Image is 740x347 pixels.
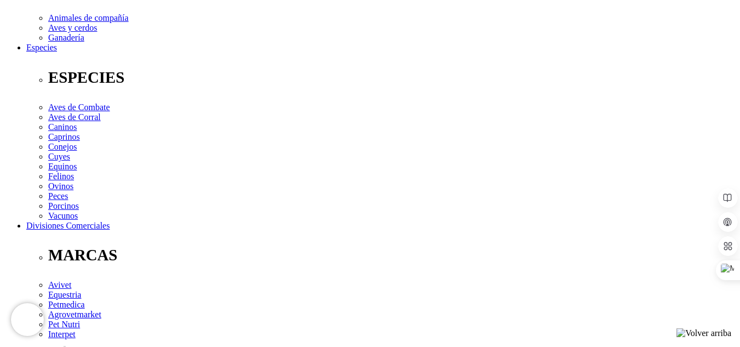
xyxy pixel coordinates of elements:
a: Petmedica [48,300,85,309]
a: Pet Nutri [48,320,80,329]
a: Ganadería [48,33,84,42]
a: Equestria [48,290,81,299]
a: Felinos [48,172,74,181]
a: Aves y cerdos [48,23,97,32]
a: Vacunos [48,211,78,220]
a: Porcinos [48,201,79,211]
a: Ovinos [48,181,73,191]
a: Equinos [48,162,77,171]
a: Conejos [48,142,77,151]
a: Divisiones Comerciales [26,221,110,230]
p: MARCAS [48,246,736,264]
a: Aves de Combate [48,103,110,112]
img: Volver arriba [676,328,731,338]
a: Caprinos [48,132,80,141]
a: Animales de compañía [48,13,129,22]
a: Especies [26,43,57,52]
a: Agrovetmarket [48,310,101,319]
a: Interpet [48,329,76,339]
iframe: Brevo live chat [11,303,44,336]
a: Cuyes [48,152,70,161]
p: ESPECIES [48,69,736,87]
a: Aves de Corral [48,112,101,122]
a: Peces [48,191,68,201]
a: Avivet [48,280,71,289]
a: Caninos [48,122,77,132]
